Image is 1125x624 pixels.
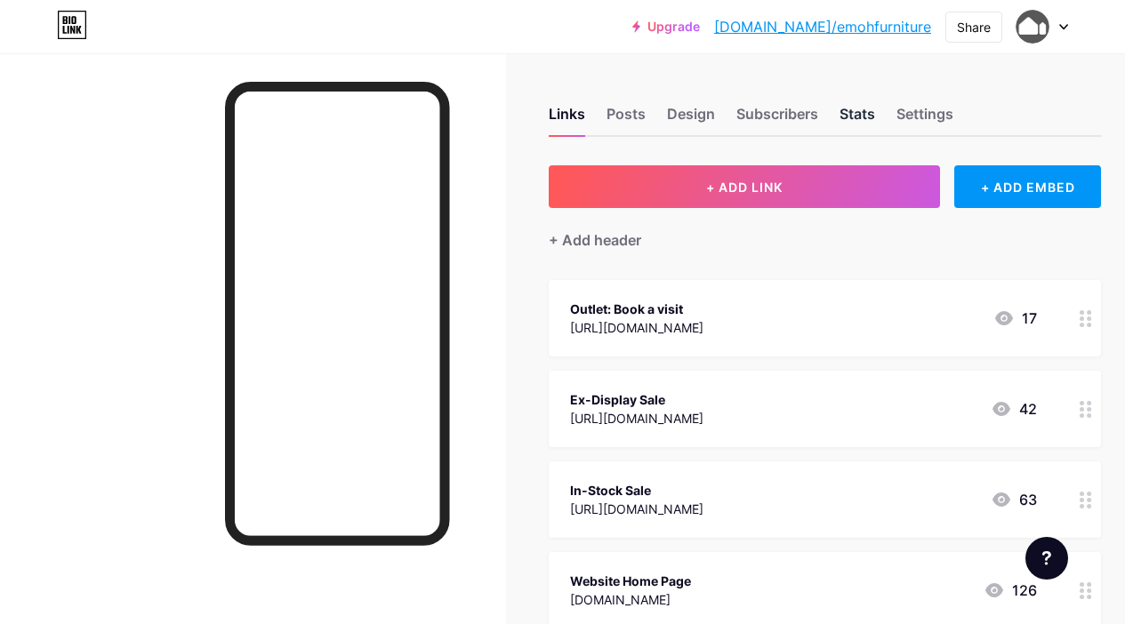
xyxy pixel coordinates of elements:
[549,103,585,135] div: Links
[570,500,703,518] div: [URL][DOMAIN_NAME]
[840,103,875,135] div: Stats
[896,103,953,135] div: Settings
[957,18,991,36] div: Share
[736,103,818,135] div: Subscribers
[570,409,703,428] div: [URL][DOMAIN_NAME]
[991,489,1037,510] div: 63
[570,481,703,500] div: In-Stock Sale
[549,165,940,208] button: + ADD LINK
[549,229,641,251] div: + Add header
[607,103,646,135] div: Posts
[667,103,715,135] div: Design
[632,20,700,34] a: Upgrade
[1016,10,1049,44] img: Karen Lau
[706,180,783,195] span: + ADD LINK
[570,318,703,337] div: [URL][DOMAIN_NAME]
[570,590,691,609] div: [DOMAIN_NAME]
[984,580,1037,601] div: 126
[993,308,1037,329] div: 17
[570,300,703,318] div: Outlet: Book a visit
[570,390,703,409] div: Ex-Display Sale
[570,572,691,590] div: Website Home Page
[714,16,931,37] a: [DOMAIN_NAME]/emohfurniture
[991,398,1037,420] div: 42
[954,165,1101,208] div: + ADD EMBED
